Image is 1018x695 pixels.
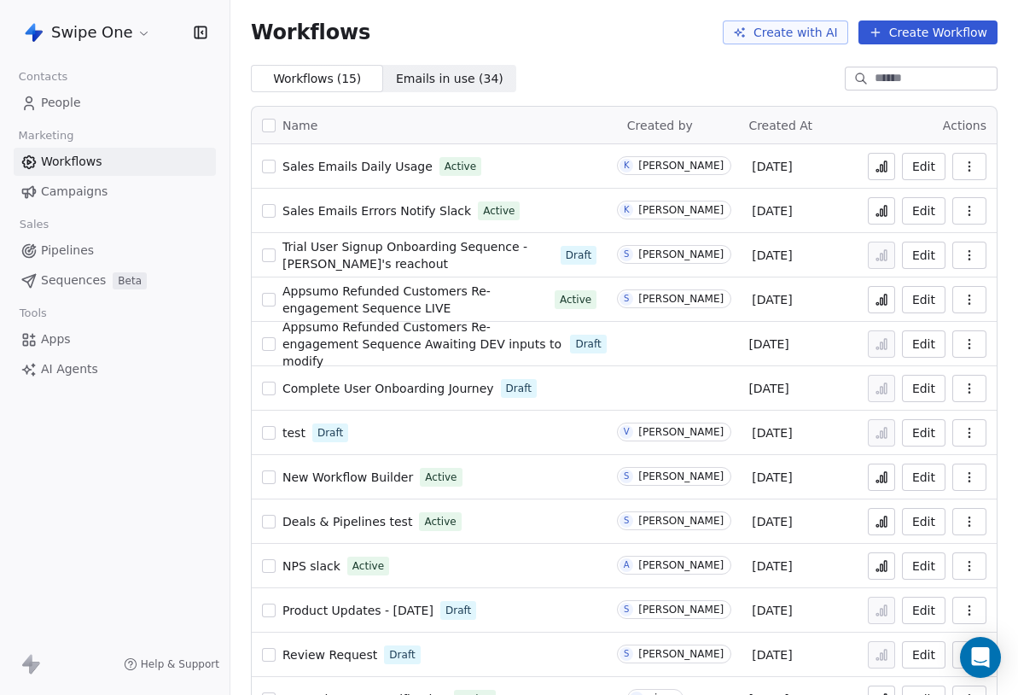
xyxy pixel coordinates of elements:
[11,123,81,149] span: Marketing
[624,203,630,217] div: K
[424,514,456,529] span: Active
[902,552,945,580] button: Edit
[902,197,945,225] button: Edit
[752,247,792,264] span: [DATE]
[902,375,945,402] a: Edit
[14,266,216,295] a: SequencesBeta
[141,657,219,671] span: Help & Support
[41,242,94,260] span: Pipelines
[858,20,998,44] button: Create Workflow
[748,119,812,132] span: Created At
[902,242,945,269] button: Edit
[752,469,792,486] span: [DATE]
[638,559,724,571] div: [PERSON_NAME]
[41,183,108,201] span: Campaigns
[638,604,724,616] div: [PERSON_NAME]
[752,602,792,619] span: [DATE]
[12,301,54,326] span: Tools
[14,237,216,265] a: Pipelines
[902,286,945,313] button: Edit
[902,330,945,358] button: Edit
[624,248,629,261] div: S
[282,382,494,395] span: Complete User Onboarding Journey
[943,119,986,132] span: Actions
[282,558,340,575] a: NPS slack
[282,604,433,617] span: Product Updates - [DATE]
[638,648,724,660] div: [PERSON_NAME]
[560,292,591,307] span: Active
[624,425,630,439] div: V
[752,291,792,308] span: [DATE]
[723,20,848,44] button: Create with AI
[752,424,792,441] span: [DATE]
[20,18,154,47] button: Swipe One
[624,292,629,306] div: S
[483,203,515,219] span: Active
[282,318,563,370] a: Appsumo Refunded Customers Re-engagement Sequence Awaiting DEV inputs to modify
[902,464,945,491] button: Edit
[282,470,413,484] span: New Workflow Builder
[282,646,377,663] a: Review Request
[624,470,629,483] div: S
[624,647,629,661] div: S
[282,283,548,317] a: Appsumo Refunded Customers Re-engagement Sequence LIVE
[506,381,532,396] span: Draft
[113,272,147,289] span: Beta
[282,469,413,486] a: New Workflow Builder
[11,64,75,90] span: Contacts
[638,515,724,527] div: [PERSON_NAME]
[638,293,724,305] div: [PERSON_NAME]
[902,508,945,535] button: Edit
[638,426,724,438] div: [PERSON_NAME]
[41,330,71,348] span: Apps
[282,559,340,573] span: NPS slack
[282,320,561,368] span: Appsumo Refunded Customers Re-engagement Sequence Awaiting DEV inputs to modify
[624,603,629,616] div: S
[445,159,476,174] span: Active
[282,648,377,662] span: Review Request
[389,647,415,663] span: Draft
[14,325,216,353] a: Apps
[282,602,433,619] a: Product Updates - [DATE]
[24,22,44,43] img: Swipe%20One%20Logo%201-1.svg
[14,178,216,206] a: Campaigns
[638,248,724,260] div: [PERSON_NAME]
[282,240,527,271] span: Trial User Signup Onboarding Sequence - [PERSON_NAME]'s reachout
[282,238,554,272] a: Trial User Signup Onboarding Sequence - [PERSON_NAME]'s reachout
[902,419,945,447] button: Edit
[251,20,370,44] span: Workflows
[752,158,792,175] span: [DATE]
[752,646,792,663] span: [DATE]
[902,153,945,180] button: Edit
[41,360,98,378] span: AI Agents
[124,657,219,671] a: Help & Support
[282,202,471,219] a: Sales Emails Errors Notify Slack
[624,514,629,528] div: S
[51,21,133,44] span: Swipe One
[960,637,1001,678] div: Open Intercom Messenger
[624,558,630,572] div: A
[14,89,216,117] a: People
[41,94,81,112] span: People
[14,148,216,176] a: Workflows
[748,336,788,353] span: [DATE]
[282,424,305,441] a: test
[445,603,471,618] span: Draft
[396,70,503,88] span: Emails in use ( 34 )
[14,355,216,383] a: AI Agents
[41,153,102,171] span: Workflows
[282,513,412,530] a: Deals & Pipelines test
[575,336,601,352] span: Draft
[748,380,788,397] span: [DATE]
[752,558,792,575] span: [DATE]
[282,204,471,218] span: Sales Emails Errors Notify Slack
